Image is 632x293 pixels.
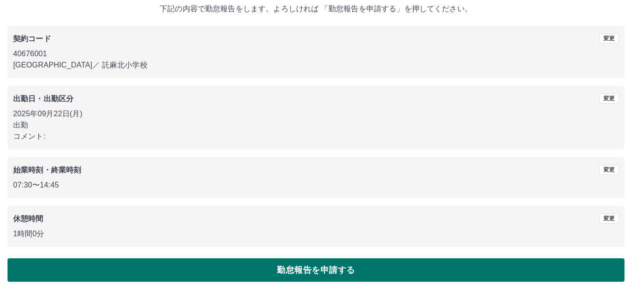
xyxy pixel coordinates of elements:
[13,60,619,71] p: [GEOGRAPHIC_DATA] ／ 託麻北小学校
[13,95,74,103] b: 出勤日・出勤区分
[13,180,619,191] p: 07:30 〜 14:45
[13,108,619,120] p: 2025年09月22日(月)
[13,215,44,223] b: 休憩時間
[599,33,619,44] button: 変更
[7,258,625,282] button: 勤怠報告を申請する
[13,131,619,142] p: コメント:
[13,120,619,131] p: 出勤
[599,93,619,104] button: 変更
[13,166,81,174] b: 始業時刻・終業時刻
[13,48,619,60] p: 40676001
[599,213,619,224] button: 変更
[599,165,619,175] button: 変更
[13,35,51,43] b: 契約コード
[7,3,625,15] p: 下記の内容で勤怠報告をします。よろしければ 「勤怠報告を申請する」を押してください。
[13,228,619,240] p: 1時間0分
